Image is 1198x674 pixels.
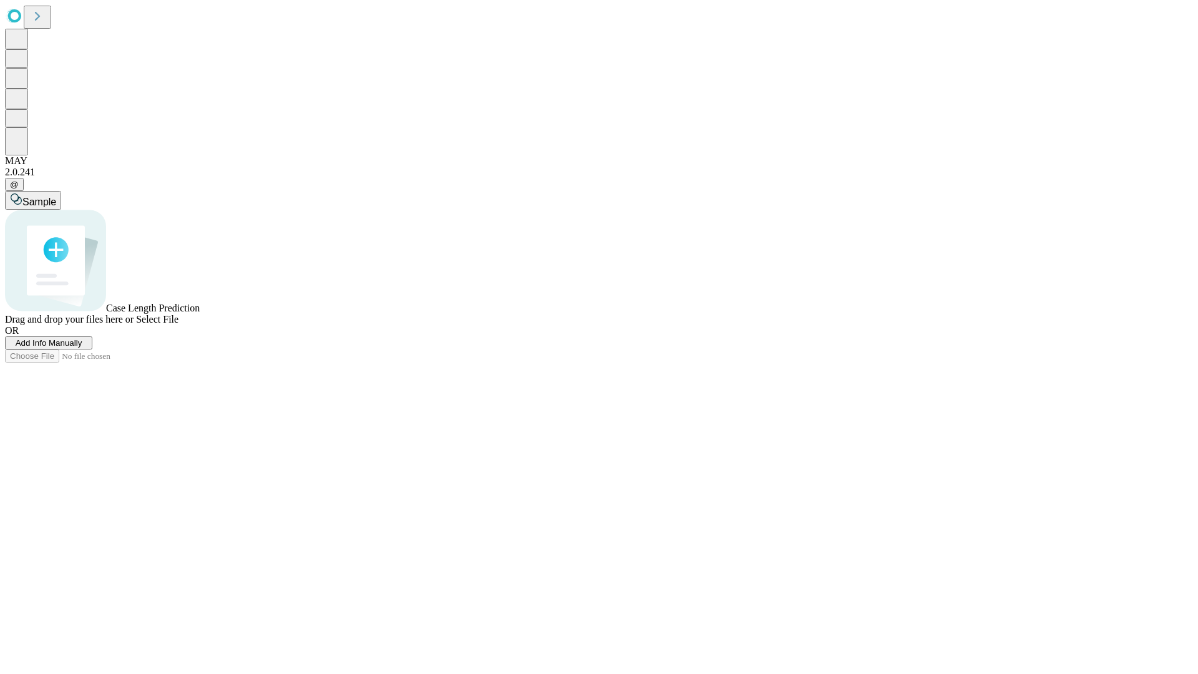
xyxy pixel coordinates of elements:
div: 2.0.241 [5,167,1193,178]
span: OR [5,325,19,336]
button: Sample [5,191,61,210]
span: @ [10,180,19,189]
span: Drag and drop your files here or [5,314,134,325]
span: Select File [136,314,178,325]
span: Case Length Prediction [106,303,200,313]
span: Sample [22,197,56,207]
span: Add Info Manually [16,338,82,348]
div: MAY [5,155,1193,167]
button: @ [5,178,24,191]
button: Add Info Manually [5,336,92,349]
